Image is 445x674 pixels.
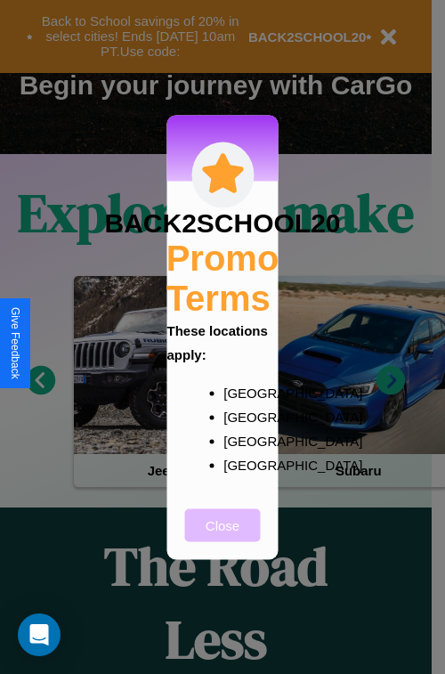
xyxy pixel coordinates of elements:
p: [GEOGRAPHIC_DATA] [223,452,257,476]
button: Close [185,508,261,541]
h3: BACK2SCHOOL20 [104,207,340,238]
div: Open Intercom Messenger [18,613,61,656]
p: [GEOGRAPHIC_DATA] [223,404,257,428]
p: [GEOGRAPHIC_DATA] [223,428,257,452]
p: [GEOGRAPHIC_DATA] [223,380,257,404]
b: These locations apply: [167,322,268,361]
div: Give Feedback [9,307,21,379]
h2: Promo Terms [166,238,279,318]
